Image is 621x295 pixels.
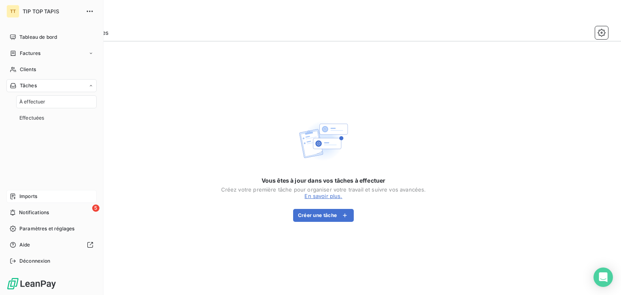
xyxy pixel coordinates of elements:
[20,66,36,73] span: Clients
[19,34,57,41] span: Tableau de bord
[262,177,386,185] span: Vous êtes à jour dans vos tâches à effectuer
[293,209,354,222] button: Créer une tâche
[594,268,613,287] div: Open Intercom Messenger
[6,5,19,18] div: TT
[20,50,40,57] span: Factures
[304,193,342,199] a: En savoir plus.
[19,98,46,105] span: À effectuer
[19,225,74,232] span: Paramètres et réglages
[19,114,44,122] span: Effectuées
[19,241,30,249] span: Aide
[6,238,97,251] a: Aide
[19,193,37,200] span: Imports
[23,8,81,15] span: TIP TOP TAPIS
[19,209,49,216] span: Notifications
[298,115,349,167] img: Empty state
[92,204,99,212] span: 5
[221,186,426,193] div: Créez votre première tâche pour organiser votre travail et suivre vos avancées.
[6,277,57,290] img: Logo LeanPay
[19,257,51,265] span: Déconnexion
[20,82,37,89] span: Tâches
